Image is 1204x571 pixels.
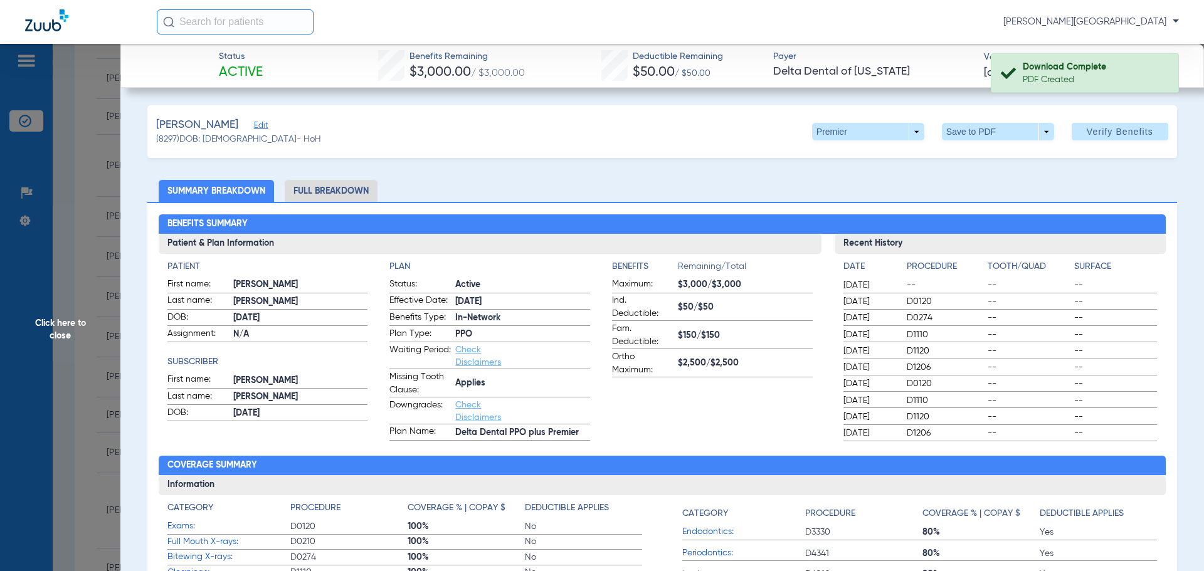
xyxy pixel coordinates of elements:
span: $50.00 [633,66,675,79]
span: Waiting Period: [389,343,451,369]
span: Delta Dental PPO plus Premier [455,426,590,439]
span: -- [1074,361,1157,374]
h4: Surface [1074,260,1157,273]
li: Summary Breakdown [159,180,274,202]
h4: Category [682,507,728,520]
span: [PERSON_NAME] [233,278,368,291]
span: Missing Tooth Clause: [389,370,451,397]
span: -- [988,377,1070,390]
span: -- [1074,377,1157,390]
app-breakdown-title: Procedure [290,501,408,519]
li: Full Breakdown [285,180,378,202]
span: Assignment: [167,327,229,342]
app-breakdown-title: Date [843,260,896,278]
app-breakdown-title: Surface [1074,260,1157,278]
span: Edit [254,121,265,133]
span: Yes [1040,547,1157,560]
span: -- [1074,427,1157,439]
span: Benefits Type: [389,311,451,326]
span: 80% [922,526,1040,538]
span: $2,500/$2,500 [678,357,813,370]
span: -- [988,427,1070,439]
img: Search Icon [163,16,174,28]
span: Last name: [167,294,229,309]
h4: Category [167,501,213,515]
span: Effective Date: [389,294,451,309]
span: $150/$150 [678,329,813,342]
h4: Deductible Applies [525,501,609,515]
span: D0120 [907,377,983,390]
app-breakdown-title: Tooth/Quad [988,260,1070,278]
span: Applies [455,377,590,390]
span: $3,000.00 [409,66,471,79]
span: -- [1074,394,1157,407]
span: Fam. Deductible: [612,322,673,348]
span: Exams: [167,520,290,533]
span: / $50.00 [675,69,710,78]
h4: Procedure [907,260,983,273]
h4: Coverage % | Copay $ [922,507,1020,520]
div: Download Complete [1023,61,1168,73]
span: Maximum: [612,278,673,293]
span: 100% [408,520,525,533]
span: First name: [167,278,229,293]
a: Check Disclaimers [455,345,501,367]
span: [DATE] [843,295,896,308]
span: D1120 [907,411,983,423]
h2: Benefits Summary [159,214,1166,234]
span: D3330 [805,526,922,538]
span: [PERSON_NAME] [233,295,368,308]
h4: Tooth/Quad [988,260,1070,273]
app-breakdown-title: Category [682,501,805,525]
span: First name: [167,373,229,388]
span: [PERSON_NAME] [233,390,368,404]
button: Verify Benefits [1072,123,1168,140]
span: Full Mouth X-rays: [167,535,290,548]
h4: Procedure [805,507,855,520]
span: [DATE] [843,328,896,341]
span: Plan Type: [389,327,451,342]
span: -- [1074,295,1157,308]
h3: Information [159,475,1166,495]
span: Deductible Remaining [633,50,723,63]
span: Endodontics: [682,525,805,538]
span: Payer [773,50,973,63]
span: -- [988,295,1070,308]
span: [DATE] [843,279,896,291]
app-breakdown-title: Benefits [612,260,678,278]
app-breakdown-title: Procedure [907,260,983,278]
span: N/A [233,328,368,341]
span: -- [1074,328,1157,341]
app-breakdown-title: Deductible Applies [1040,501,1157,525]
span: -- [988,411,1070,423]
span: -- [1074,411,1157,423]
span: No [525,551,642,563]
span: (8297) DOB: [DEMOGRAPHIC_DATA] - HoH [156,133,321,146]
h4: Subscriber [167,355,368,369]
app-breakdown-title: Coverage % | Copay $ [408,501,525,519]
span: Periodontics: [682,547,805,560]
span: $50/$50 [678,301,813,314]
span: DOB: [167,406,229,421]
app-breakdown-title: Coverage % | Copay $ [922,501,1040,525]
app-breakdown-title: Deductible Applies [525,501,642,519]
h3: Patient & Plan Information [159,234,821,254]
span: PPO [455,328,590,341]
span: [DATE] [843,345,896,357]
span: D0274 [290,551,408,563]
app-breakdown-title: Patient [167,260,368,273]
h4: Procedure [290,501,341,515]
span: Verified On [984,51,1184,64]
span: [DATE] [843,361,896,374]
span: [DATE] [843,411,896,423]
span: No [525,535,642,548]
span: No [525,520,642,533]
span: [PERSON_NAME] [156,117,238,133]
span: [DATE] [843,394,896,407]
span: Last name: [167,390,229,405]
span: -- [907,279,983,291]
h4: Coverage % | Copay $ [408,501,505,515]
span: D1120 [907,345,983,357]
app-breakdown-title: Category [167,501,290,519]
